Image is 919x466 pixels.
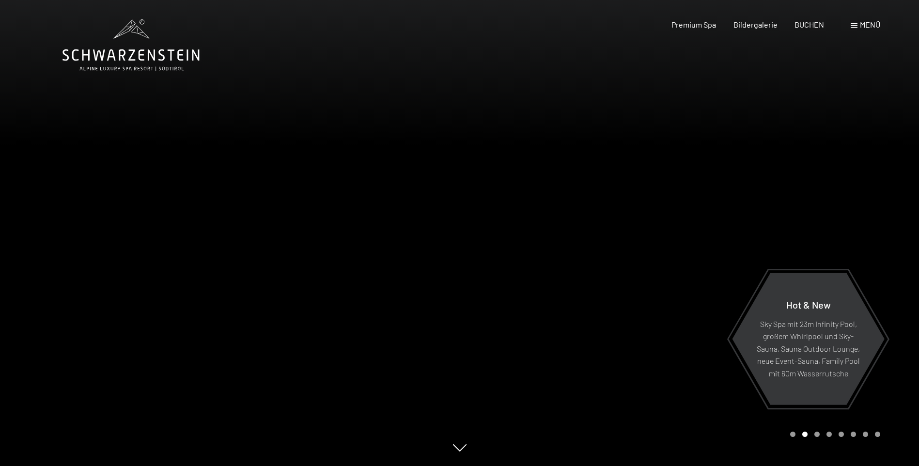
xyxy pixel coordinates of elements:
a: Bildergalerie [733,20,778,29]
span: Menü [860,20,880,29]
div: Carousel Page 3 [814,432,820,437]
div: Carousel Page 7 [863,432,868,437]
div: Carousel Page 2 (Current Slide) [802,432,808,437]
a: Premium Spa [671,20,716,29]
div: Carousel Page 6 [851,432,856,437]
span: Hot & New [786,298,831,310]
div: Carousel Page 5 [839,432,844,437]
div: Carousel Page 1 [790,432,795,437]
div: Carousel Pagination [787,432,880,437]
a: BUCHEN [794,20,824,29]
p: Sky Spa mit 23m Infinity Pool, großem Whirlpool und Sky-Sauna, Sauna Outdoor Lounge, neue Event-S... [756,317,861,379]
div: Carousel Page 4 [826,432,832,437]
a: Hot & New Sky Spa mit 23m Infinity Pool, großem Whirlpool und Sky-Sauna, Sauna Outdoor Lounge, ne... [732,272,885,405]
div: Carousel Page 8 [875,432,880,437]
